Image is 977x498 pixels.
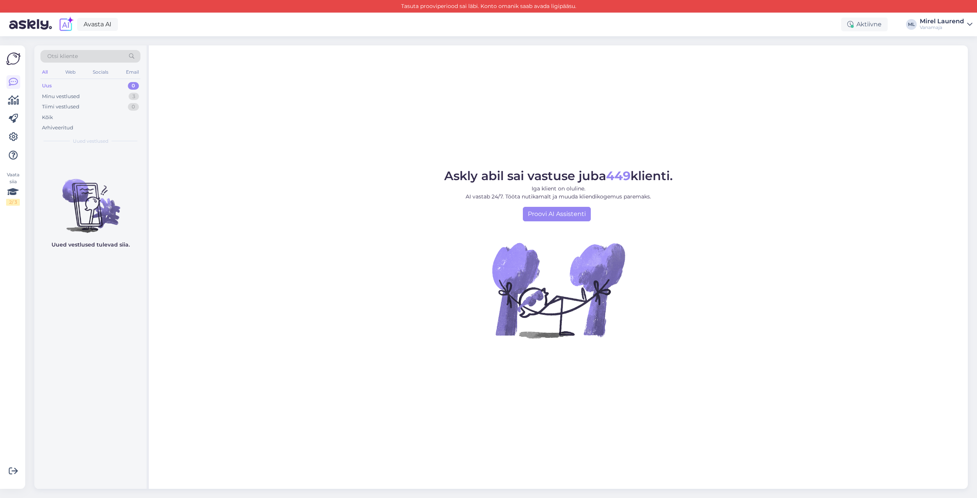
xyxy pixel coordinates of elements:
[77,18,118,31] a: Avasta AI
[124,67,140,77] div: Email
[444,168,673,183] span: Askly abil sai vastuse juba klienti.
[47,52,78,60] span: Otsi kliente
[42,114,53,121] div: Kõik
[920,18,964,24] div: Mirel Laurend
[42,103,79,111] div: Tiimi vestlused
[73,138,108,145] span: Uued vestlused
[6,52,21,66] img: Askly Logo
[523,207,591,221] a: Proovi AI Assistenti
[6,171,20,206] div: Vaata siia
[6,199,20,206] div: 2 / 3
[841,18,888,31] div: Aktiivne
[42,124,73,132] div: Arhiveeritud
[52,241,130,249] p: Uued vestlused tulevad siia.
[128,82,139,90] div: 0
[920,24,964,31] div: Vanamaja
[42,82,52,90] div: Uus
[490,221,627,359] img: No Chat active
[42,93,80,100] div: Minu vestlused
[64,67,77,77] div: Web
[91,67,110,77] div: Socials
[58,16,74,32] img: explore-ai
[40,67,49,77] div: All
[129,93,139,100] div: 3
[920,18,972,31] a: Mirel LaurendVanamaja
[606,168,630,183] b: 449
[906,19,917,30] div: ML
[444,185,673,201] p: Iga klient on oluline. AI vastab 24/7. Tööta nutikamalt ja muuda kliendikogemus paremaks.
[34,165,147,234] img: No chats
[128,103,139,111] div: 0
